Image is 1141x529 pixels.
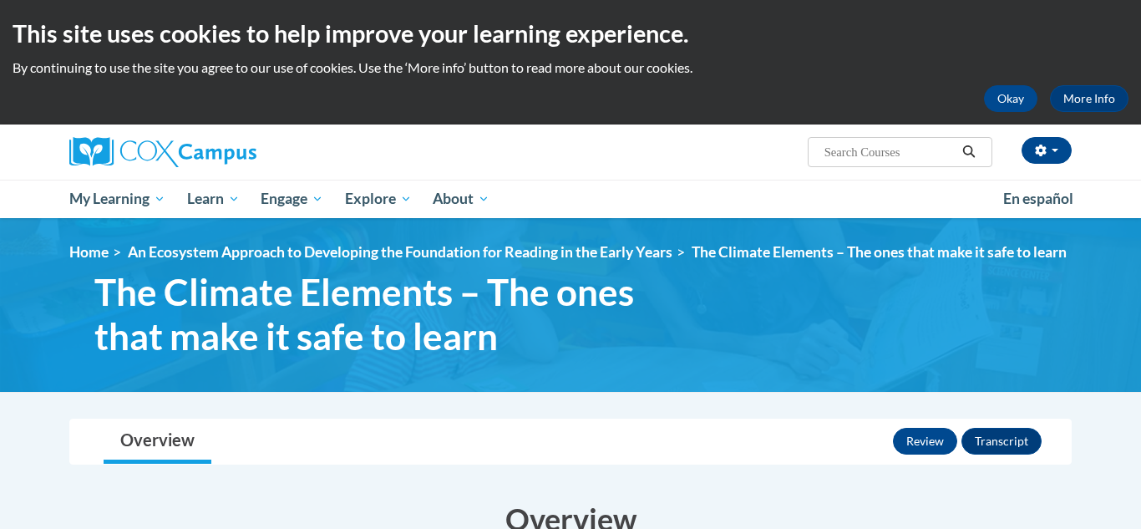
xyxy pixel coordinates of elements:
p: By continuing to use the site you agree to our use of cookies. Use the ‘More info’ button to read... [13,58,1128,77]
a: About [423,180,501,218]
span: My Learning [69,189,165,209]
a: Learn [176,180,251,218]
h2: This site uses cookies to help improve your learning experience. [13,17,1128,50]
a: En español [992,181,1084,216]
button: Transcript [961,428,1042,455]
span: Explore [345,189,412,209]
span: Learn [187,189,240,209]
a: Overview [104,420,211,464]
span: Engage [261,189,323,209]
span: About [433,189,489,209]
button: Review [893,428,957,455]
a: More Info [1050,85,1128,112]
button: Okay [984,85,1037,112]
a: Explore [334,180,423,218]
a: Home [69,243,109,261]
span: The Climate Elements – The ones that make it safe to learn [692,243,1067,261]
span: The Climate Elements – The ones that make it safe to learn [94,270,671,359]
input: Search Courses [823,142,956,162]
a: Engage [250,180,334,218]
button: Search [956,142,981,162]
a: An Ecosystem Approach to Developing the Foundation for Reading in the Early Years [128,243,672,261]
span: En español [1003,190,1073,207]
a: My Learning [58,180,176,218]
button: Account Settings [1022,137,1072,164]
div: Main menu [44,180,1097,218]
img: Cox Campus [69,137,256,167]
a: Cox Campus [69,137,387,167]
